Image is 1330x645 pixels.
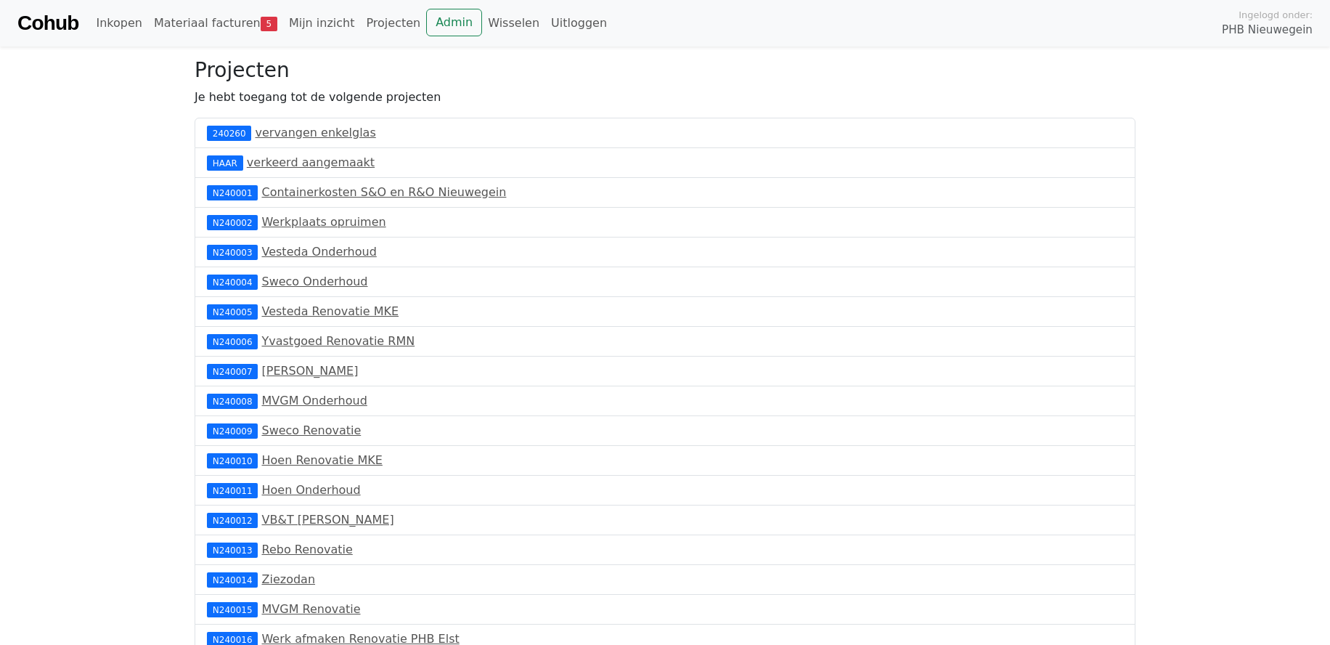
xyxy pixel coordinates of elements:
a: Hoen Renovatie MKE [261,453,382,467]
div: N240006 [207,334,258,349]
a: Sweco Onderhoud [261,275,367,288]
div: N240003 [207,245,258,259]
a: Materiaal facturen5 [148,9,283,38]
a: Rebo Renovatie [261,543,352,556]
a: Wisselen [482,9,545,38]
span: PHB Nieuwegein [1222,22,1313,38]
div: N240011 [207,483,258,498]
a: verkeerd aangemaakt [247,155,375,169]
div: N240005 [207,304,258,319]
div: HAAR [207,155,243,170]
a: Uitloggen [545,9,613,38]
div: N240004 [207,275,258,289]
span: 5 [261,17,277,31]
div: N240014 [207,572,258,587]
div: N240009 [207,423,258,438]
a: Projecten [360,9,426,38]
a: Admin [426,9,482,36]
a: Ziezodan [261,572,315,586]
div: 240260 [207,126,251,140]
h3: Projecten [195,58,1135,83]
a: MVGM Onderhoud [261,394,367,407]
a: Mijn inzicht [283,9,361,38]
a: Werkplaats opruimen [261,215,385,229]
a: Sweco Renovatie [261,423,361,437]
a: Yvastgoed Renovatie RMN [261,334,415,348]
div: N240012 [207,513,258,527]
a: [PERSON_NAME] [261,364,358,378]
a: Hoen Onderhoud [261,483,360,497]
div: N240013 [207,543,258,557]
a: Inkopen [90,9,147,38]
a: Vesteda Onderhoud [261,245,376,259]
a: Containerkosten S&O en R&O Nieuwegein [261,185,506,199]
div: N240008 [207,394,258,408]
span: Ingelogd onder: [1239,8,1313,22]
a: Vesteda Renovatie MKE [261,304,399,318]
div: N240010 [207,453,258,468]
div: N240002 [207,215,258,230]
a: MVGM Renovatie [261,602,360,616]
div: N240007 [207,364,258,378]
div: N240015 [207,602,258,617]
div: N240001 [207,185,258,200]
a: Cohub [17,6,78,41]
p: Je hebt toegang tot de volgende projecten [195,89,1135,106]
a: vervangen enkelglas [256,126,376,139]
a: VB&T [PERSON_NAME] [261,513,393,527]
